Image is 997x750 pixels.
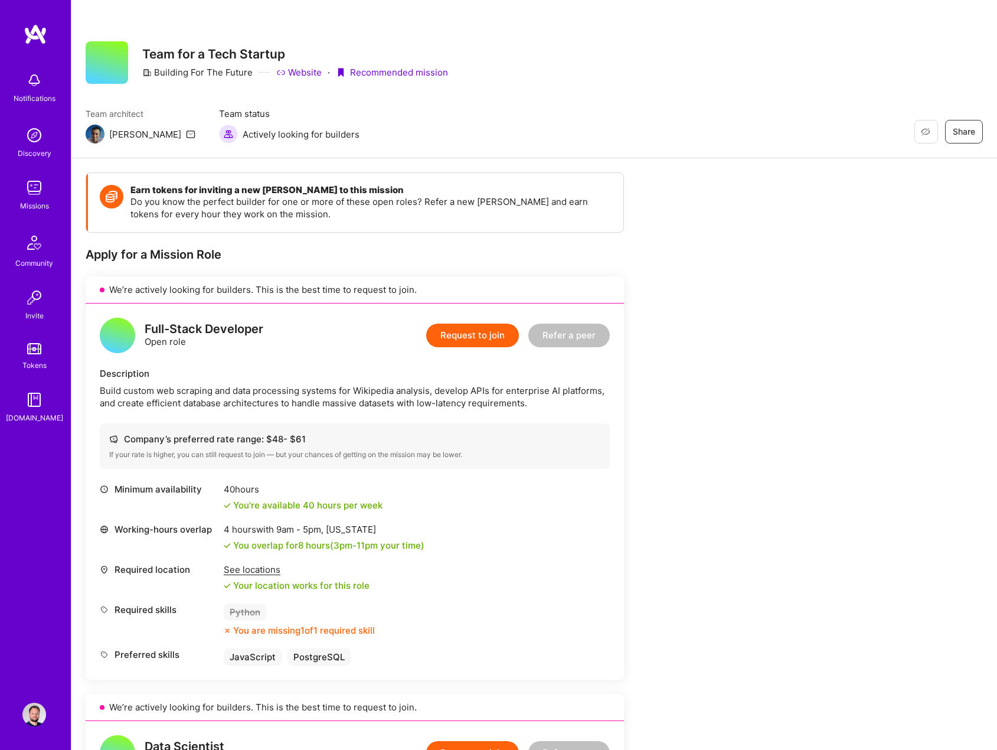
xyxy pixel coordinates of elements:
img: Community [20,229,48,257]
div: Open role [145,323,263,348]
button: Refer a peer [528,324,610,347]
div: You're available 40 hours per week [224,499,383,511]
i: icon Location [100,565,109,574]
div: [DOMAIN_NAME] [6,412,63,424]
h3: Team for a Tech Startup [142,47,448,61]
i: icon Mail [186,129,195,139]
i: icon CompanyGray [142,68,152,77]
div: We’re actively looking for builders. This is the best time to request to join. [86,276,624,304]
div: Preferred skills [100,648,218,661]
p: Do you know the perfect builder for one or more of these open roles? Refer a new [PERSON_NAME] an... [130,195,612,220]
img: Invite [22,286,46,309]
i: icon Tag [100,605,109,614]
img: tokens [27,343,41,354]
span: Team status [219,107,359,120]
div: Minimum availability [100,483,218,495]
a: User Avatar [19,703,49,726]
img: logo [24,24,47,45]
div: 4 hours with [US_STATE] [224,523,424,536]
a: Website [276,66,322,79]
img: guide book [22,388,46,412]
div: Python [224,604,266,621]
h4: Earn tokens for inviting a new [PERSON_NAME] to this mission [130,185,612,195]
i: icon Check [224,582,231,589]
div: Community [15,257,53,269]
div: Notifications [14,92,55,105]
div: Company’s preferred rate range: $ 48 - $ 61 [109,433,600,445]
div: Apply for a Mission Role [86,247,624,262]
i: icon Check [224,502,231,509]
img: Team Architect [86,125,104,144]
img: User Avatar [22,703,46,726]
i: icon Check [224,542,231,549]
button: Request to join [426,324,519,347]
img: teamwork [22,176,46,200]
img: bell [22,69,46,92]
div: Your location works for this role [224,579,370,592]
div: Invite [25,309,44,322]
div: Tokens [22,359,47,371]
div: Required location [100,563,218,576]
div: You are missing 1 of 1 required skill [233,624,375,637]
img: discovery [22,123,46,147]
span: Actively looking for builders [243,128,359,141]
span: Team architect [86,107,195,120]
div: Missions [20,200,49,212]
div: Full-Stack Developer [145,323,263,335]
div: PostgreSQL [287,648,351,666]
div: We’re actively looking for builders. This is the best time to request to join. [86,694,624,721]
div: [PERSON_NAME] [109,128,181,141]
div: Build custom web scraping and data processing systems for Wikipedia analysis, develop APIs for en... [100,384,610,409]
div: Recommended mission [336,66,448,79]
i: icon Clock [100,485,109,494]
button: Share [945,120,983,144]
div: Working-hours overlap [100,523,218,536]
div: JavaScript [224,648,282,666]
div: See locations [224,563,370,576]
span: 9am - 5pm , [274,524,326,535]
span: 3pm - 11pm [334,540,378,551]
i: icon EyeClosed [921,127,930,136]
span: Share [953,126,975,138]
i: icon Tag [100,650,109,659]
div: You overlap for 8 hours ( your time) [233,539,424,552]
div: Required skills [100,604,218,616]
div: If your rate is higher, you can still request to join — but your chances of getting on the missio... [109,450,600,459]
img: Actively looking for builders [219,125,238,144]
div: · [328,66,330,79]
div: 40 hours [224,483,383,495]
img: Token icon [100,185,123,208]
div: Discovery [18,147,51,159]
div: Description [100,367,610,380]
i: icon Cash [109,435,118,444]
i: icon PurpleRibbon [336,68,345,77]
div: Building For The Future [142,66,253,79]
i: icon CloseOrange [224,627,231,634]
i: icon World [100,525,109,534]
